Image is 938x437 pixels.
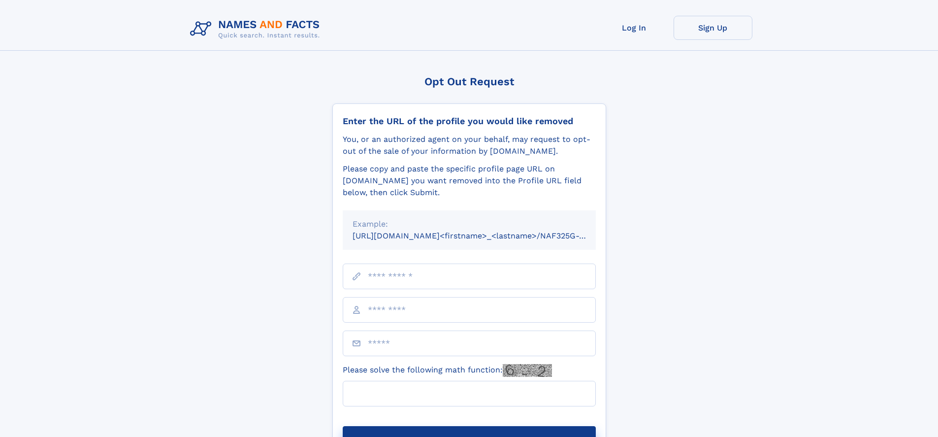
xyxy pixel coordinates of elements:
[343,134,596,157] div: You, or an authorized agent on your behalf, may request to opt-out of the sale of your informatio...
[353,218,586,230] div: Example:
[674,16,752,40] a: Sign Up
[343,116,596,127] div: Enter the URL of the profile you would like removed
[353,231,615,240] small: [URL][DOMAIN_NAME]<firstname>_<lastname>/NAF325G-xxxxxxxx
[186,16,328,42] img: Logo Names and Facts
[343,163,596,199] div: Please copy and paste the specific profile page URL on [DOMAIN_NAME] you want removed into the Pr...
[343,364,552,377] label: Please solve the following math function:
[595,16,674,40] a: Log In
[332,75,606,88] div: Opt Out Request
